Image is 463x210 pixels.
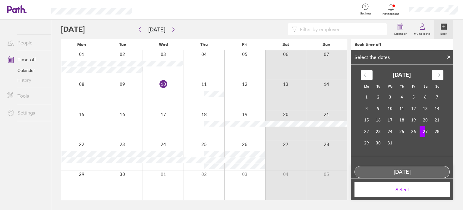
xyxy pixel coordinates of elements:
td: Tuesday, December 2, 2025 [373,91,384,103]
div: Calendar [354,65,450,156]
a: Book [434,20,453,39]
td: Tuesday, December 9, 2025 [373,103,384,114]
span: Thu [200,42,208,47]
span: Get help [356,12,375,15]
span: Sun [323,42,330,47]
td: Monday, December 29, 2025 [361,137,373,149]
label: My holidays [410,30,434,36]
label: Book [437,30,451,36]
td: Wednesday, December 31, 2025 [384,137,396,149]
td: Wednesday, December 3, 2025 [384,91,396,103]
a: My holidays [410,20,434,39]
a: Calendar [2,66,51,75]
span: Tue [119,42,126,47]
small: Th [400,84,404,89]
div: Select the dates [351,54,393,60]
td: Friday, December 19, 2025 [408,114,420,126]
td: Saturday, December 20, 2025 [420,114,431,126]
span: Wed [159,42,168,47]
div: Book time off [354,42,381,47]
td: Thursday, December 4, 2025 [396,91,408,103]
span: Notifications [381,12,401,16]
input: Filter by employee [298,24,383,35]
small: We [388,84,392,89]
td: Friday, December 5, 2025 [408,91,420,103]
span: Sat [282,42,289,47]
td: Tuesday, December 23, 2025 [373,126,384,137]
td: Saturday, December 13, 2025 [420,103,431,114]
td: Wednesday, December 17, 2025 [384,114,396,126]
div: Move forward to switch to the next month. [432,70,443,80]
span: Select [359,187,446,192]
strong: [DATE] [393,72,411,78]
td: Sunday, December 21, 2025 [431,114,443,126]
td: Monday, December 15, 2025 [361,114,373,126]
td: Monday, December 1, 2025 [361,91,373,103]
td: Friday, December 12, 2025 [408,103,420,114]
td: Thursday, December 25, 2025 [396,126,408,137]
td: Saturday, December 6, 2025 [420,91,431,103]
td: Monday, December 22, 2025 [361,126,373,137]
small: Su [435,84,439,89]
td: Thursday, December 18, 2025 [396,114,408,126]
a: Tools [2,90,51,102]
small: Mo [364,84,369,89]
span: Mon [77,42,86,47]
td: Monday, December 8, 2025 [361,103,373,114]
a: People [2,37,51,49]
td: Wednesday, December 24, 2025 [384,126,396,137]
label: Calendar [390,30,410,36]
td: Friday, December 26, 2025 [408,126,420,137]
td: Tuesday, December 16, 2025 [373,114,384,126]
a: Calendar [390,20,410,39]
td: Wednesday, December 10, 2025 [384,103,396,114]
td: Tuesday, December 30, 2025 [373,137,384,149]
span: Fri [242,42,247,47]
td: Sunday, December 14, 2025 [431,103,443,114]
div: Move backward to switch to the previous month. [361,70,373,80]
a: Time off [2,53,51,66]
td: Sunday, December 7, 2025 [431,91,443,103]
small: Fr [412,84,415,89]
a: Notifications [381,3,401,16]
small: Tu [376,84,380,89]
a: History [2,75,51,85]
small: Sa [424,84,427,89]
td: Sunday, December 28, 2025 [431,126,443,137]
td: Thursday, December 11, 2025 [396,103,408,114]
td: Selected. Saturday, December 27, 2025 [420,126,431,137]
div: [DATE] [355,169,449,175]
button: Select [354,182,450,197]
button: [DATE] [143,24,170,34]
a: Settings [2,107,51,119]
